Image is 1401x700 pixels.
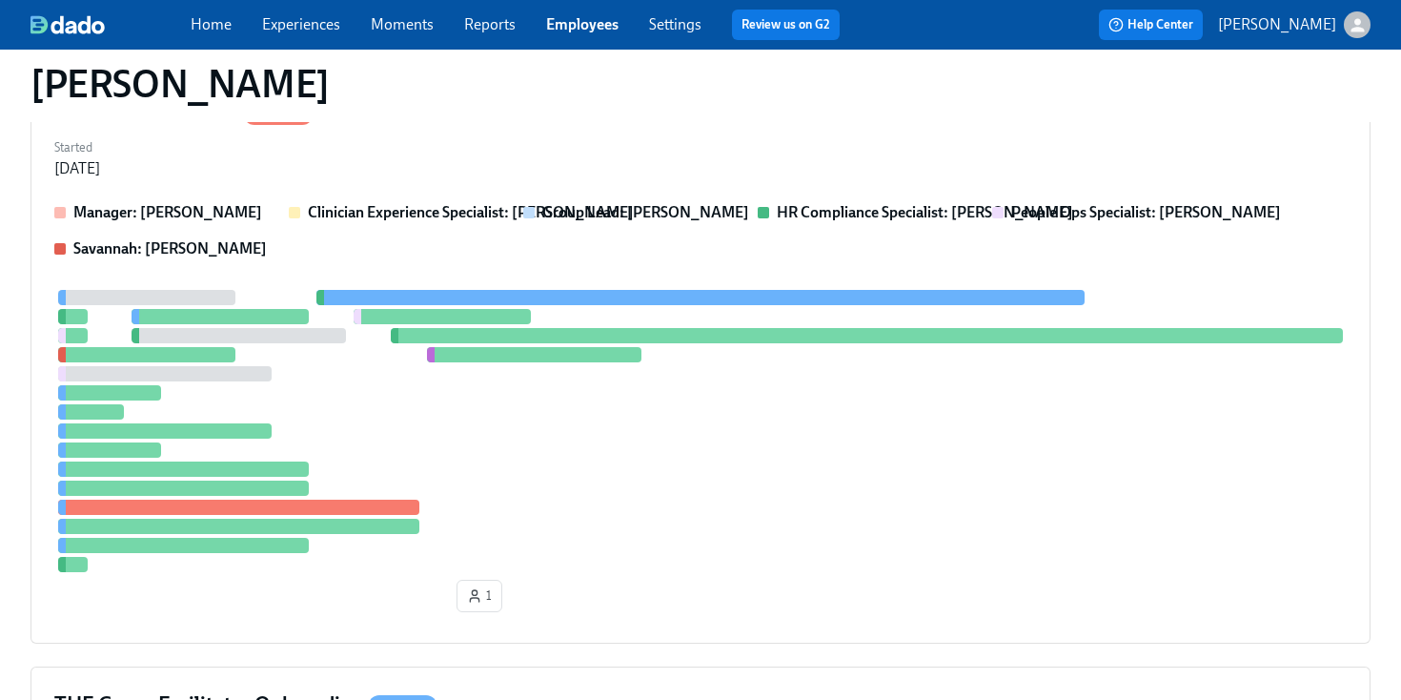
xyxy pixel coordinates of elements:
button: Review us on G2 [732,10,840,40]
img: dado [30,15,105,34]
strong: Clinician Experience Specialist: [PERSON_NAME] [308,203,634,221]
button: Help Center [1099,10,1203,40]
a: Reports [464,15,516,33]
a: Settings [649,15,701,33]
strong: Group Lead: [PERSON_NAME] [542,203,749,221]
a: dado [30,15,191,34]
button: 1 [457,580,502,612]
strong: People Ops Specialist: [PERSON_NAME] [1011,203,1281,221]
div: [DATE] [54,158,100,179]
strong: Savannah: [PERSON_NAME] [73,239,267,257]
a: Experiences [262,15,340,33]
h1: [PERSON_NAME] [30,61,330,107]
p: [PERSON_NAME] [1218,14,1336,35]
strong: Manager: [PERSON_NAME] [73,203,262,221]
span: Help Center [1108,15,1193,34]
a: Employees [546,15,619,33]
button: [PERSON_NAME] [1218,11,1371,38]
a: Home [191,15,232,33]
a: Moments [371,15,434,33]
label: Started [54,137,100,158]
a: Review us on G2 [741,15,830,34]
strong: HR Compliance Specialist: [PERSON_NAME] [777,203,1073,221]
span: 1 [467,587,492,606]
